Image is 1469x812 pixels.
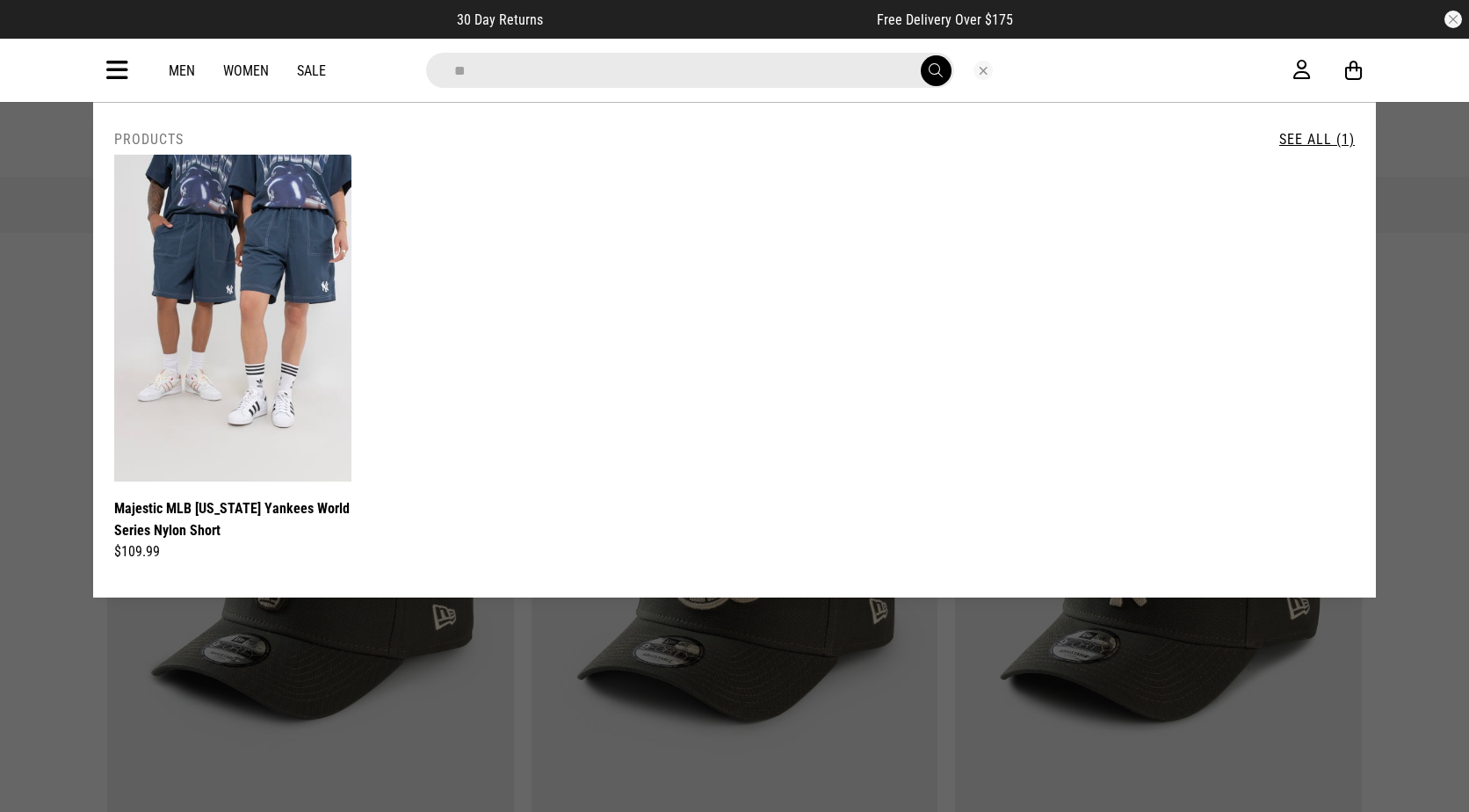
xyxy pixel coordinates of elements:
[114,131,184,148] h2: Products
[457,11,543,28] span: 30 Day Returns
[114,155,351,482] img: Majestic Mlb New York Yankees World Series Nylon Short in Blue
[973,61,993,80] button: Close search
[114,541,351,562] div: $109.99
[169,62,195,79] a: Men
[223,62,269,79] a: Women
[877,11,1013,28] span: Free Delivery Over $175
[578,11,842,28] iframe: Customer reviews powered by Trustpilot
[1279,131,1355,148] a: See All (1)
[14,7,67,60] button: Open LiveChat chat widget
[297,62,326,79] a: Sale
[114,497,351,541] a: Majestic MLB [US_STATE] Yankees World Series Nylon Short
